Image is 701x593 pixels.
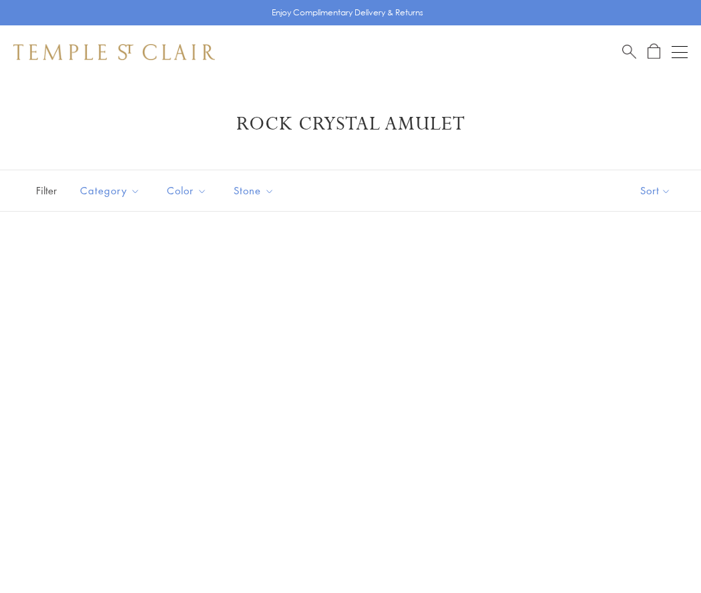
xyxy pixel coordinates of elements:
[13,44,215,60] img: Temple St. Clair
[70,176,150,206] button: Category
[610,170,701,211] button: Show sort by
[33,112,668,136] h1: Rock Crystal Amulet
[272,6,423,19] p: Enjoy Complimentary Delivery & Returns
[622,43,636,60] a: Search
[157,176,217,206] button: Color
[160,182,217,199] span: Color
[648,43,660,60] a: Open Shopping Bag
[227,182,284,199] span: Stone
[224,176,284,206] button: Stone
[73,182,150,199] span: Category
[672,44,688,60] button: Open navigation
